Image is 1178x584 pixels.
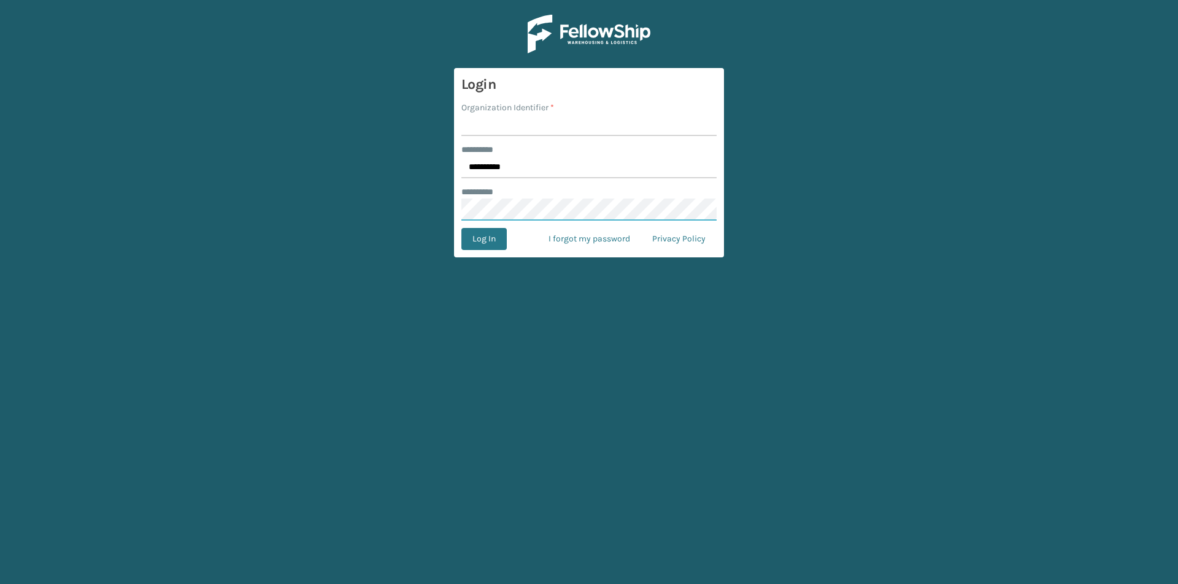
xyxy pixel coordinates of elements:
[461,228,507,250] button: Log In
[461,75,717,94] h3: Login
[537,228,641,250] a: I forgot my password
[461,101,554,114] label: Organization Identifier
[641,228,717,250] a: Privacy Policy
[528,15,650,53] img: Logo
